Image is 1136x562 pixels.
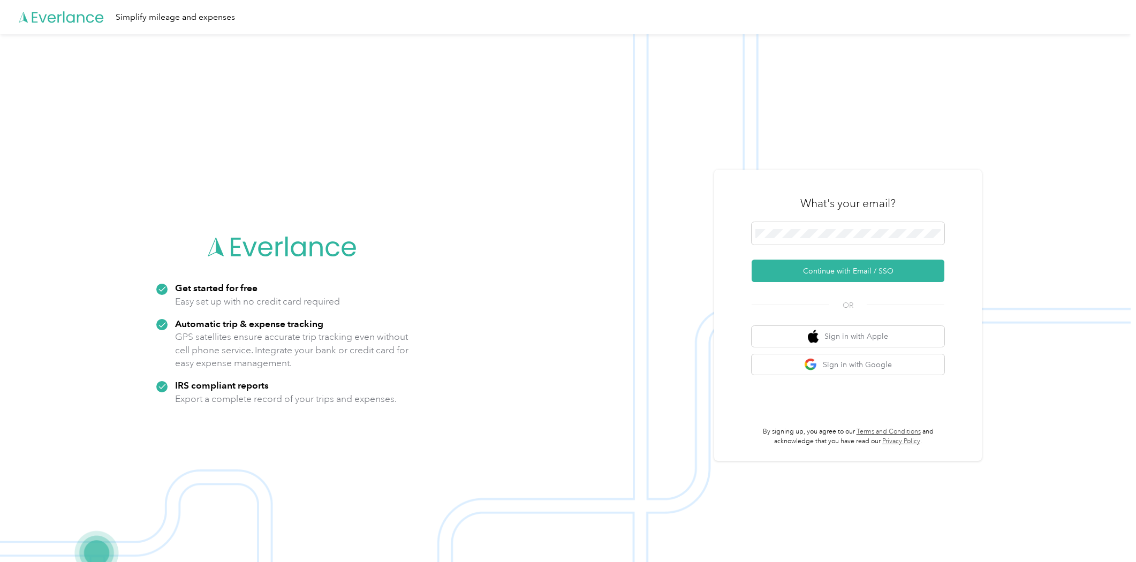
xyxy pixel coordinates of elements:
button: google logoSign in with Google [752,354,944,375]
div: Simplify mileage and expenses [116,11,235,24]
strong: Automatic trip & expense tracking [175,318,323,329]
button: Continue with Email / SSO [752,260,944,282]
strong: IRS compliant reports [175,379,269,391]
strong: Get started for free [175,282,258,293]
h3: What's your email? [800,196,896,211]
p: Easy set up with no credit card required [175,295,340,308]
span: OR [829,300,867,311]
a: Privacy Policy [882,437,920,445]
img: google logo [804,358,817,371]
p: GPS satellites ensure accurate trip tracking even without cell phone service. Integrate your bank... [175,330,409,370]
img: apple logo [808,330,819,343]
a: Terms and Conditions [857,428,921,436]
p: By signing up, you agree to our and acknowledge that you have read our . [752,427,944,446]
iframe: Everlance-gr Chat Button Frame [1076,502,1136,562]
button: apple logoSign in with Apple [752,326,944,347]
p: Export a complete record of your trips and expenses. [175,392,397,406]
